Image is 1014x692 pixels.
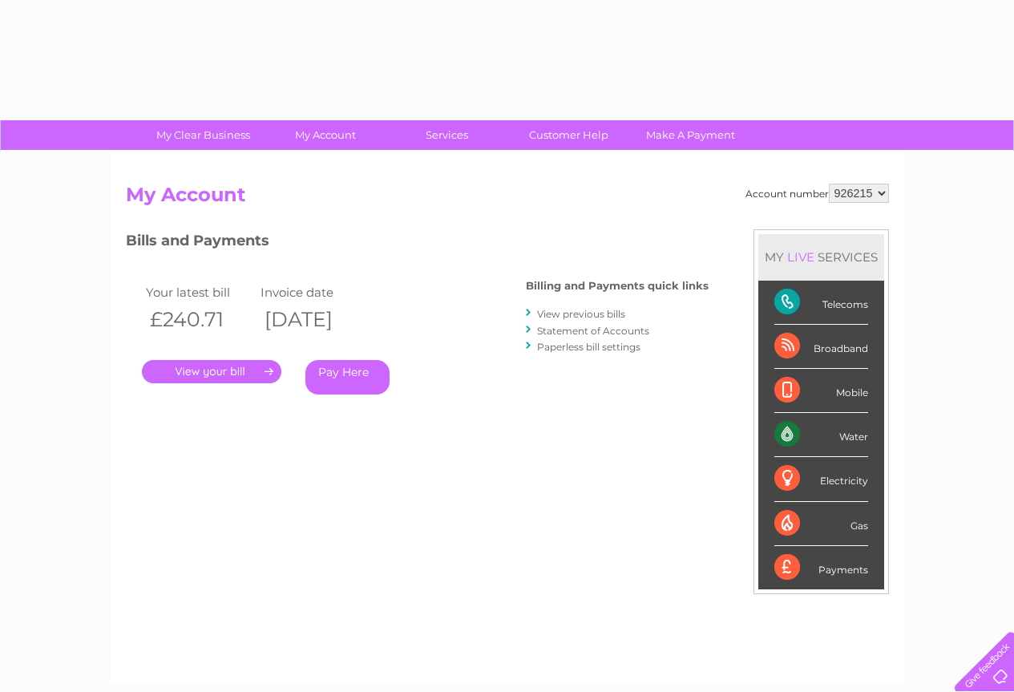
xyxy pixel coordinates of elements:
div: Water [774,413,868,457]
a: Make A Payment [624,120,757,150]
a: Customer Help [503,120,635,150]
td: Your latest bill [142,281,257,303]
a: My Account [259,120,391,150]
a: My Clear Business [137,120,269,150]
h3: Bills and Payments [126,229,709,257]
div: Payments [774,546,868,589]
div: Account number [745,184,889,203]
div: LIVE [784,249,818,265]
div: Mobile [774,369,868,413]
div: Telecoms [774,281,868,325]
th: £240.71 [142,303,257,336]
div: Electricity [774,457,868,501]
a: View previous bills [537,308,625,320]
div: MY SERVICES [758,234,884,280]
h4: Billing and Payments quick links [526,280,709,292]
a: Pay Here [305,360,390,395]
td: Invoice date [257,281,372,303]
div: Broadband [774,325,868,369]
a: Statement of Accounts [537,325,649,337]
a: Paperless bill settings [537,341,640,353]
a: . [142,360,281,383]
a: Services [381,120,513,150]
h2: My Account [126,184,889,214]
div: Gas [774,502,868,546]
th: [DATE] [257,303,372,336]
